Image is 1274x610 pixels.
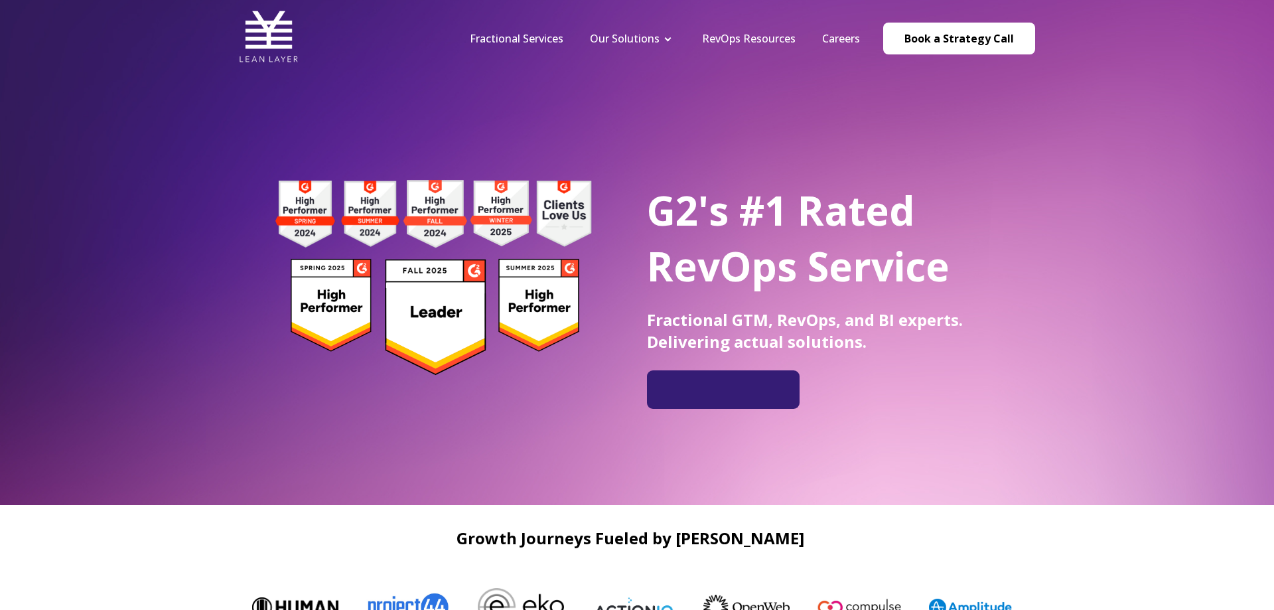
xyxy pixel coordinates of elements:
[647,309,963,352] span: Fractional GTM, RevOps, and BI experts. Delivering actual solutions.
[470,31,563,46] a: Fractional Services
[239,529,1022,547] h2: Growth Journeys Fueled by [PERSON_NAME]
[647,183,950,293] span: G2's #1 Rated RevOps Service
[822,31,860,46] a: Careers
[590,31,660,46] a: Our Solutions
[239,7,299,66] img: Lean Layer Logo
[702,31,796,46] a: RevOps Resources
[654,376,793,404] iframe: Embedded CTA
[457,31,873,46] div: Navigation Menu
[883,23,1035,54] a: Book a Strategy Call
[252,176,614,379] img: g2 badges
